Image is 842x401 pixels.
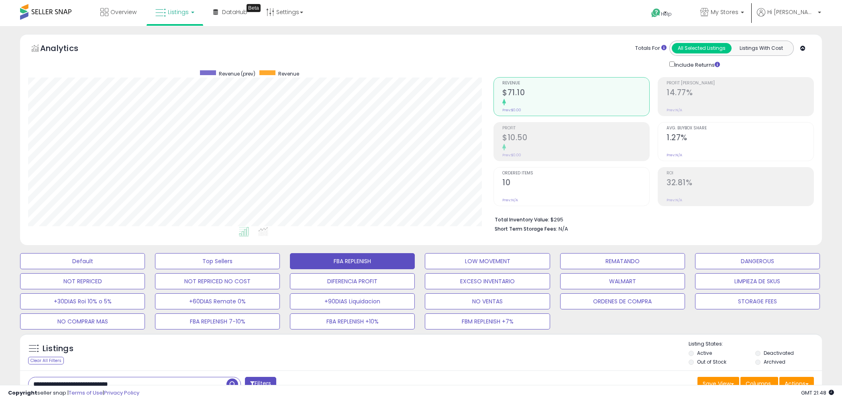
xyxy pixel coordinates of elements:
strong: Copyright [8,389,37,397]
li: $295 [495,214,808,224]
button: LOW MOVEMENT [425,253,550,269]
button: FBA REPLENISH +10% [290,313,415,329]
button: NO COMPRAR MAS [20,313,145,329]
h2: $10.50 [502,133,649,144]
label: Archived [764,358,785,365]
label: Deactivated [764,350,794,356]
button: DANGEROUS [695,253,820,269]
span: Hi [PERSON_NAME] [767,8,815,16]
button: NOT REPRICED [20,273,145,289]
button: +30DIAS Roi 10% o 5% [20,293,145,309]
a: Hi [PERSON_NAME] [757,8,821,26]
a: Help [645,2,687,26]
small: Prev: N/A [667,153,682,158]
button: Listings With Cost [731,43,791,53]
span: 2025-10-7 21:48 GMT [801,389,834,397]
b: Short Term Storage Fees: [495,225,557,232]
span: Avg. Buybox Share [667,126,813,131]
h2: 1.27% [667,133,813,144]
span: Revenue [278,70,299,77]
button: NO VENTAS [425,293,550,309]
button: +90DIAS Liquidacion [290,293,415,309]
button: Save View [697,377,739,391]
button: LIMPIEZA DE SKUS [695,273,820,289]
small: Prev: $0.00 [502,108,521,113]
label: Out of Stock [697,358,726,365]
a: Privacy Policy [104,389,139,397]
button: FBA REPLENISH [290,253,415,269]
button: All Selected Listings [672,43,732,53]
small: Prev: N/A [502,198,518,203]
button: Actions [779,377,814,391]
button: Filters [245,377,276,391]
button: STORAGE FEES [695,293,820,309]
button: ORDENES DE COMPRA [560,293,685,309]
i: Get Help [651,8,661,18]
a: Terms of Use [69,389,103,397]
span: Listings [168,8,189,16]
span: Revenue (prev) [219,70,255,77]
button: +60DIAS Remate 0% [155,293,280,309]
div: Clear All Filters [28,357,64,364]
h5: Listings [43,343,73,354]
h2: 14.77% [667,88,813,99]
span: My Stores [711,8,738,16]
button: DIFERENCIA PROFIT [290,273,415,289]
span: DataHub [222,8,247,16]
span: Overview [110,8,137,16]
div: Tooltip anchor [247,4,261,12]
div: Totals For [635,45,667,52]
span: Profit [PERSON_NAME] [667,81,813,86]
span: Columns [746,380,771,388]
small: Prev: $0.00 [502,153,521,158]
button: WALMART [560,273,685,289]
span: N/A [559,225,568,233]
button: Top Sellers [155,253,280,269]
button: EXCESO INVENTARIO [425,273,550,289]
small: Prev: N/A [667,108,682,113]
h2: 10 [502,178,649,189]
div: seller snap | | [8,389,139,397]
small: Prev: N/A [667,198,682,203]
h2: 32.81% [667,178,813,189]
h5: Analytics [40,43,94,56]
span: Profit [502,126,649,131]
button: REMATANDO [560,253,685,269]
span: ROI [667,171,813,176]
p: Listing States: [689,340,822,348]
b: Total Inventory Value: [495,216,549,223]
button: Columns [740,377,778,391]
span: Help [661,10,672,17]
button: FBM REPLENISH +7% [425,313,550,329]
label: Active [697,350,712,356]
span: Ordered Items [502,171,649,176]
h2: $71.10 [502,88,649,99]
button: Default [20,253,145,269]
button: FBA REPLENISH 7-10% [155,313,280,329]
span: Revenue [502,81,649,86]
div: Include Returns [663,60,730,69]
button: NOT REPRICED NO COST [155,273,280,289]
